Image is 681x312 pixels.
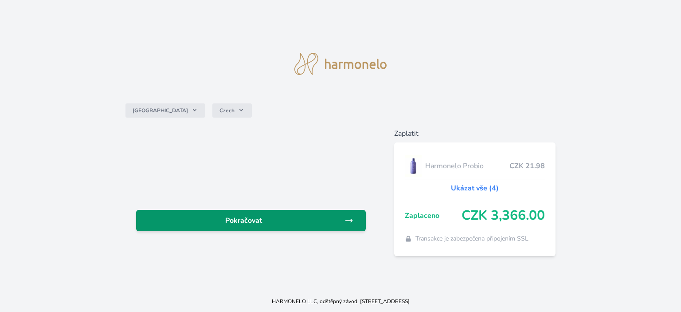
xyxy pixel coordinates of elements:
span: [GEOGRAPHIC_DATA] [133,107,188,114]
span: Czech [219,107,235,114]
button: [GEOGRAPHIC_DATA] [125,103,205,118]
a: Pokračovat [136,210,366,231]
img: CLEAN_PROBIO_se_stinem_x-lo.jpg [405,155,422,177]
span: Pokračovat [143,215,344,226]
span: Harmonelo Probio [425,161,509,171]
a: Ukázat vše (4) [451,183,499,194]
img: logo.svg [294,53,387,75]
span: Zaplaceno [405,210,462,221]
span: CZK 3,366.00 [462,208,545,224]
span: Transakce je zabezpečena připojením SSL [415,234,528,243]
button: Czech [212,103,252,118]
h6: Zaplatit [394,128,556,139]
span: CZK 21.98 [509,161,545,171]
